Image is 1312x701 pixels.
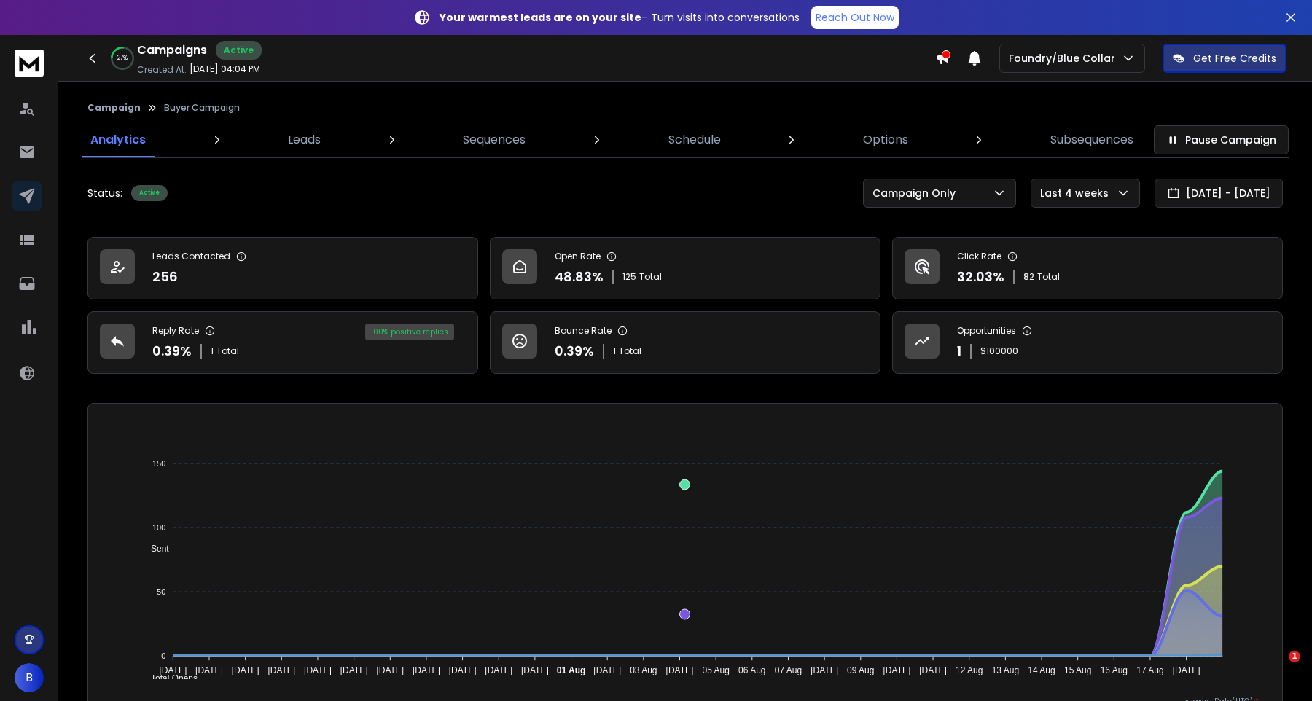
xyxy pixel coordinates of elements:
p: 256 [152,267,178,287]
tspan: 03 Aug [630,665,657,675]
p: Leads [288,131,321,149]
a: Open Rate48.83%125Total [490,237,880,299]
p: – Turn visits into conversations [440,10,800,25]
tspan: [DATE] [413,665,440,675]
tspan: [DATE] [340,665,368,675]
p: 1 [957,341,961,361]
button: Get Free Credits [1163,44,1286,73]
p: Reach Out Now [816,10,894,25]
tspan: [DATE] [377,665,405,675]
a: Options [854,122,917,157]
p: Options [863,131,908,149]
a: Leads Contacted256 [87,237,478,299]
div: 100 % positive replies [365,324,454,340]
span: 1 [613,345,616,357]
tspan: 0 [162,651,166,660]
a: Analytics [82,122,155,157]
tspan: [DATE] [195,665,223,675]
p: Created At: [137,64,187,76]
tspan: [DATE] [485,665,513,675]
a: Subsequences [1042,122,1142,157]
a: Reach Out Now [811,6,899,29]
span: 125 [622,271,636,283]
span: 82 [1023,271,1034,283]
tspan: 05 Aug [703,665,730,675]
p: 0.39 % [555,341,594,361]
button: B [15,663,44,692]
tspan: [DATE] [666,665,694,675]
button: Campaign [87,102,141,114]
a: Schedule [660,122,730,157]
tspan: [DATE] [920,665,948,675]
h1: Campaigns [137,42,207,59]
p: Campaign Only [872,186,961,200]
span: Total Opens [140,673,198,684]
a: Opportunities1$100000 [892,311,1283,374]
p: Open Rate [555,251,601,262]
p: Schedule [668,131,721,149]
p: 27 % [117,54,128,63]
p: Foundry/Blue Collar [1009,51,1121,66]
span: 1 [1289,651,1300,662]
tspan: [DATE] [1173,665,1200,675]
p: Opportunities [957,325,1016,337]
tspan: 150 [152,459,165,468]
img: logo [15,50,44,77]
p: Sequences [463,131,526,149]
tspan: [DATE] [232,665,259,675]
button: [DATE] - [DATE] [1155,179,1283,208]
p: [DATE] 04:04 PM [190,63,260,75]
p: 0.39 % [152,341,192,361]
tspan: 01 Aug [557,665,586,675]
tspan: 07 Aug [775,665,802,675]
span: Total [1037,271,1060,283]
p: Reply Rate [152,325,199,337]
span: Sent [140,544,169,554]
a: Sequences [454,122,534,157]
p: Subsequences [1050,131,1133,149]
p: 48.83 % [555,267,604,287]
tspan: [DATE] [449,665,477,675]
iframe: Intercom live chat [1259,651,1294,686]
span: Total [216,345,239,357]
a: Reply Rate0.39%1Total100% positive replies [87,311,478,374]
p: Click Rate [957,251,1001,262]
tspan: 14 Aug [1028,665,1055,675]
p: Buyer Campaign [164,102,240,114]
p: Bounce Rate [555,325,612,337]
span: Total [639,271,662,283]
p: Get Free Credits [1193,51,1276,66]
div: Active [216,41,262,60]
tspan: 100 [152,523,165,532]
tspan: 13 Aug [992,665,1019,675]
tspan: [DATE] [811,665,839,675]
p: Status: [87,186,122,200]
tspan: [DATE] [521,665,549,675]
p: $ 100000 [980,345,1018,357]
tspan: [DATE] [594,665,622,675]
p: Analytics [90,131,146,149]
div: Active [131,185,168,201]
a: Bounce Rate0.39%1Total [490,311,880,374]
tspan: 17 Aug [1137,665,1164,675]
tspan: [DATE] [160,665,187,675]
p: 32.03 % [957,267,1004,287]
span: Total [619,345,641,357]
a: Click Rate32.03%82Total [892,237,1283,299]
strong: Your warmest leads are on your site [440,10,641,25]
tspan: 12 Aug [956,665,983,675]
tspan: 50 [157,587,165,596]
p: Last 4 weeks [1040,186,1114,200]
p: Leads Contacted [152,251,230,262]
tspan: [DATE] [268,665,296,675]
tspan: 15 Aug [1064,665,1091,675]
tspan: [DATE] [304,665,332,675]
tspan: 16 Aug [1101,665,1128,675]
tspan: [DATE] [883,665,911,675]
tspan: 09 Aug [847,665,874,675]
span: 1 [211,345,214,357]
tspan: 06 Aug [738,665,765,675]
button: Pause Campaign [1154,125,1289,154]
